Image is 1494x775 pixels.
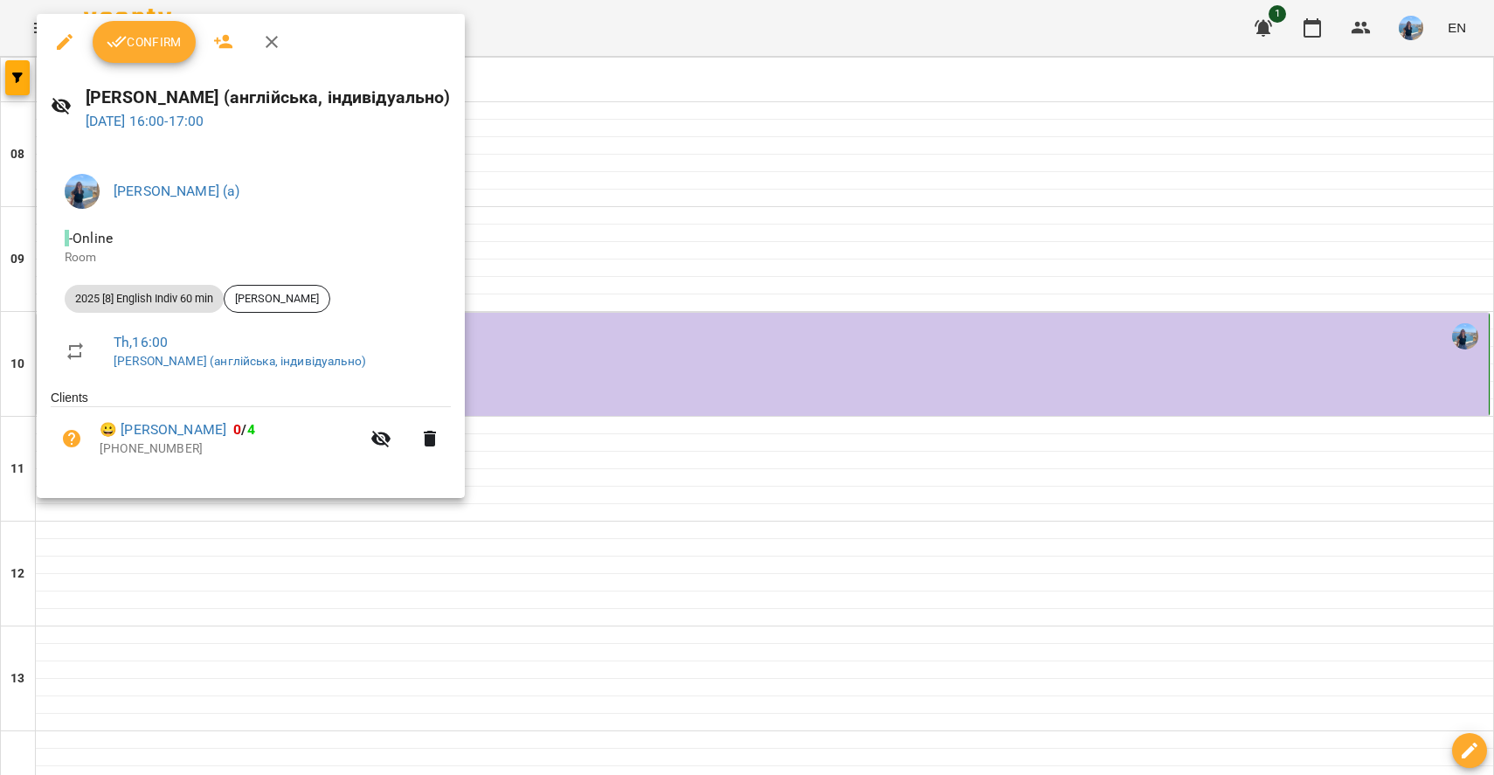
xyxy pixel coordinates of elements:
b: / [233,421,254,438]
p: Room [65,249,437,266]
span: - Online [65,230,116,246]
span: [PERSON_NAME] [225,291,329,307]
a: Th , 16:00 [114,334,168,350]
a: 😀 [PERSON_NAME] [100,419,226,440]
button: Confirm [93,21,196,63]
a: [PERSON_NAME] (англійська, індивідуально) [114,354,366,368]
span: 0 [233,421,241,438]
button: Unpaid. Bill the attendance? [51,418,93,460]
h6: [PERSON_NAME] (англійська, індивідуально) [86,84,451,111]
div: [PERSON_NAME] [224,285,330,313]
span: 4 [247,421,255,438]
a: [DATE] 16:00-17:00 [86,113,204,129]
img: 8b0d75930c4dba3d36228cba45c651ae.jpg [65,174,100,209]
ul: Clients [51,389,451,476]
p: [PHONE_NUMBER] [100,440,360,458]
a: [PERSON_NAME] (а) [114,183,240,199]
span: Confirm [107,31,182,52]
span: 2025 [8] English Indiv 60 min [65,291,224,307]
